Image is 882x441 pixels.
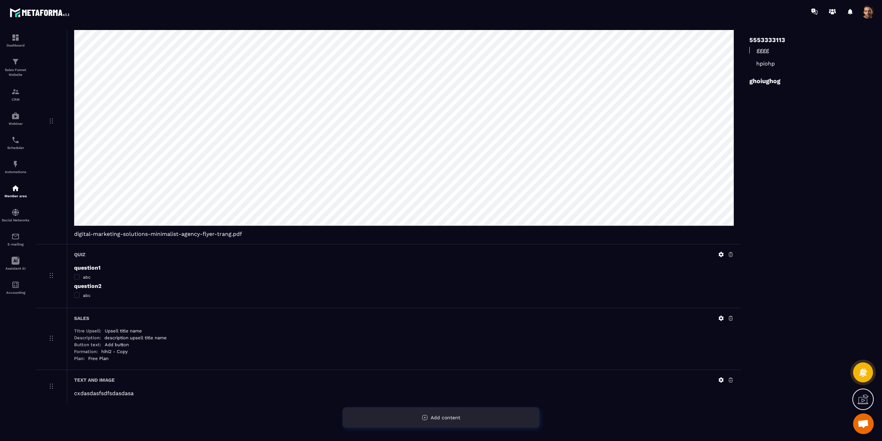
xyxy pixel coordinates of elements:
[74,377,115,383] h6: Text and image
[11,112,20,120] img: automations
[74,231,734,237] span: digital-marketing-solutions-minimalist-agency-flyer-trang.pdf
[11,58,20,66] img: formation
[2,131,29,155] a: schedulerschedulerScheduler
[74,342,101,347] div: Button text:
[2,98,29,101] p: CRM
[2,122,29,126] p: Webinar
[2,52,29,82] a: formationformationSales Funnel Website
[2,43,29,47] p: Dashboard
[2,291,29,294] p: Accounting
[11,88,20,96] img: formation
[74,390,734,397] p: cxdasdasfsdfsdasdasa
[88,356,109,361] div: Free Plan
[2,68,29,77] p: Sales Funnel Website
[2,203,29,227] a: social-networksocial-networkSocial Networks
[2,242,29,246] p: E-mailing
[2,194,29,198] p: Member area
[74,349,98,354] div: Formation:
[74,252,85,257] h6: Quiz
[2,82,29,107] a: formationformationCRM
[2,218,29,222] p: Social Networks
[2,146,29,150] p: Scheduler
[11,232,20,241] img: email
[74,264,734,271] h5: question1
[104,335,167,340] div: description upsell title name
[853,413,874,434] div: Open chat
[83,293,91,298] span: abc
[105,328,142,333] div: Upsell title name
[74,315,89,321] h6: Sales
[2,227,29,251] a: emailemailE-mailing
[749,36,863,43] h6: 5553333113
[11,208,20,217] img: social-network
[2,170,29,174] p: Automations
[2,251,29,275] a: Assistant AI
[11,281,20,289] img: accountant
[2,28,29,52] a: formationformationDashboard
[2,267,29,270] p: Assistant AI
[101,349,128,354] div: hihi2 - Copy
[74,356,85,361] div: Plan:
[749,77,863,84] h6: ghoiughog
[74,335,101,340] div: Description:
[2,155,29,179] a: automationsautomationsAutomations
[105,342,129,347] div: Add button
[2,107,29,131] a: automationsautomationsWebinar
[2,275,29,300] a: accountantaccountantAccounting
[83,275,91,280] span: abc
[11,136,20,144] img: scheduler
[10,6,72,19] img: logo
[74,283,734,289] h5: question2
[11,184,20,192] img: automations
[431,415,460,420] span: Add content
[11,33,20,42] img: formation
[74,328,101,333] div: Titre Upsell:
[749,60,863,67] a: hpiohp
[2,179,29,203] a: automationsautomationsMember area
[11,160,20,168] img: automations
[749,47,863,53] a: gggg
